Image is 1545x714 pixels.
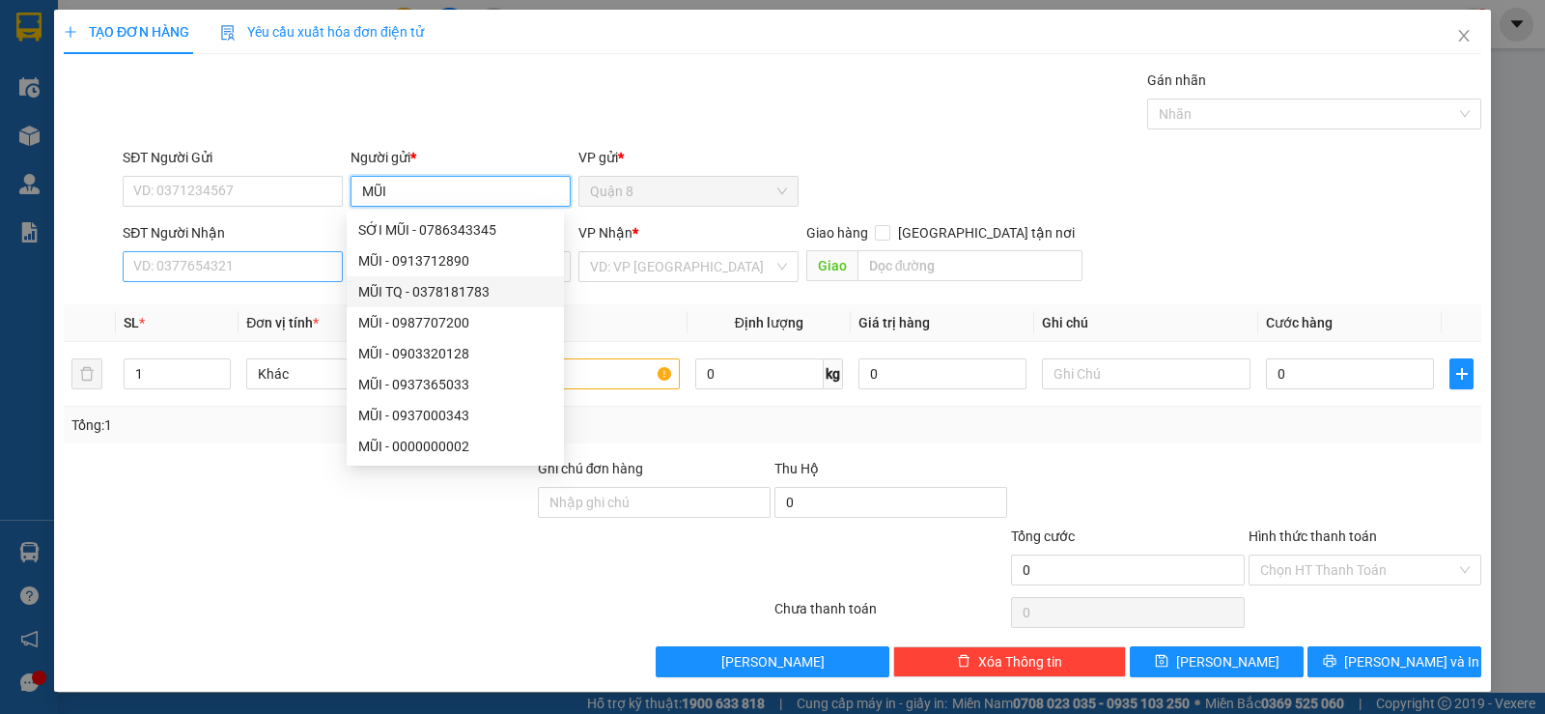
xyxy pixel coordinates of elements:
[538,461,644,476] label: Ghi chú đơn hàng
[1456,28,1472,43] span: close
[347,245,564,276] div: MŨI - 0913712890
[358,405,552,426] div: MŨI - 0937000343
[774,461,819,476] span: Thu Hộ
[10,129,23,143] span: environment
[1042,358,1250,389] input: Ghi Chú
[656,646,888,677] button: [PERSON_NAME]
[890,222,1082,243] span: [GEOGRAPHIC_DATA] tận nơi
[358,281,552,302] div: MŨI TQ - 0378181783
[133,104,257,126] li: VP Sóc Trăng
[1344,651,1479,672] span: [PERSON_NAME] và In
[133,129,147,143] span: environment
[220,24,424,40] span: Yêu cầu xuất hóa đơn điện tử
[64,24,189,40] span: TẠO ĐƠN HÀNG
[978,651,1062,672] span: Xóa Thông tin
[64,25,77,39] span: plus
[358,343,552,364] div: MŨI - 0903320128
[1266,315,1333,330] span: Cước hàng
[1176,651,1279,672] span: [PERSON_NAME]
[1147,72,1206,88] label: Gán nhãn
[735,315,803,330] span: Định lượng
[1011,528,1075,544] span: Tổng cước
[772,598,1009,632] div: Chưa thanh toán
[578,147,799,168] div: VP gửi
[10,10,77,77] img: logo.jpg
[347,214,564,245] div: SỚI MŨI - 0786343345
[471,358,680,389] input: VD: Bàn, Ghế
[858,358,1026,389] input: 0
[246,315,319,330] span: Đơn vị tính
[358,312,552,333] div: MŨI - 0987707200
[124,315,139,330] span: SL
[858,315,930,330] span: Giá trị hàng
[806,225,868,241] span: Giao hàng
[347,338,564,369] div: MŨI - 0903320128
[1034,304,1258,342] th: Ghi chú
[347,307,564,338] div: MŨI - 0987707200
[123,222,343,243] div: SĐT Người Nhận
[351,147,571,168] div: Người gửi
[358,219,552,241] div: SỚI MŨI - 0786343345
[1437,10,1491,64] button: Close
[347,276,564,307] div: MŨI TQ - 0378181783
[123,147,343,168] div: SĐT Người Gửi
[71,414,598,436] div: Tổng: 1
[590,177,787,206] span: Quận 8
[358,436,552,457] div: MŨI - 0000000002
[1307,646,1481,677] button: printer[PERSON_NAME] và In
[1450,366,1473,382] span: plus
[358,250,552,271] div: MŨI - 0913712890
[10,10,280,82] li: Vĩnh Thành (Sóc Trăng)
[1130,646,1304,677] button: save[PERSON_NAME]
[347,400,564,431] div: MŨI - 0937000343
[347,369,564,400] div: MŨI - 0937365033
[824,358,843,389] span: kg
[220,25,236,41] img: icon
[1155,654,1168,670] span: save
[721,651,825,672] span: [PERSON_NAME]
[1323,654,1336,670] span: printer
[893,646,1126,677] button: deleteXóa Thông tin
[358,374,552,395] div: MŨI - 0937365033
[1449,358,1474,389] button: plus
[806,250,857,281] span: Giao
[857,250,1083,281] input: Dọc đường
[258,359,443,388] span: Khác
[578,225,632,241] span: VP Nhận
[71,358,102,389] button: delete
[347,431,564,462] div: MŨI - 0000000002
[10,104,133,126] li: VP Quận 8
[957,654,970,670] span: delete
[1249,528,1377,544] label: Hình thức thanh toán
[538,487,771,518] input: Ghi chú đơn hàng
